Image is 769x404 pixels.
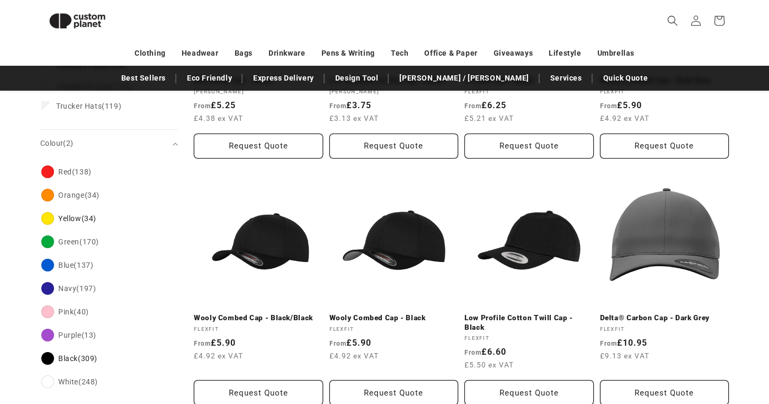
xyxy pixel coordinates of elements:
a: Express Delivery [248,69,319,87]
a: Lifestyle [549,44,581,63]
button: Request Quote [329,134,459,159]
a: Low Profile Cotton Twill Cap - Black [464,313,594,332]
span: Trucker Hats [56,102,102,110]
a: Umbrellas [597,44,634,63]
a: Eco Friendly [182,69,237,87]
a: Best Sellers [116,69,171,87]
a: Wooly Combed Cap - Black/Black [194,313,323,323]
a: [PERSON_NAME] / [PERSON_NAME] [394,69,534,87]
a: Giveaways [494,44,533,63]
a: Clothing [135,44,166,63]
summary: Colour (2 selected) [40,130,178,157]
a: Bags [235,44,253,63]
a: Quick Quote [598,69,654,87]
span: (119) [56,101,121,111]
a: Office & Paper [424,44,477,63]
: Request Quote [600,134,729,159]
a: Tech [391,44,408,63]
img: Custom Planet [40,4,114,38]
iframe: Chat Widget [587,289,769,404]
a: Headwear [182,44,219,63]
span: (2) [63,139,73,147]
summary: Search [661,9,684,32]
a: Design Tool [330,69,384,87]
button: Request Quote [194,134,323,159]
button: Request Quote [464,134,594,159]
span: Colour [40,139,74,147]
a: Drinkware [269,44,305,63]
a: Pens & Writing [321,44,375,63]
a: Wooly Combed Cap - Black [329,313,459,323]
a: Services [545,69,587,87]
